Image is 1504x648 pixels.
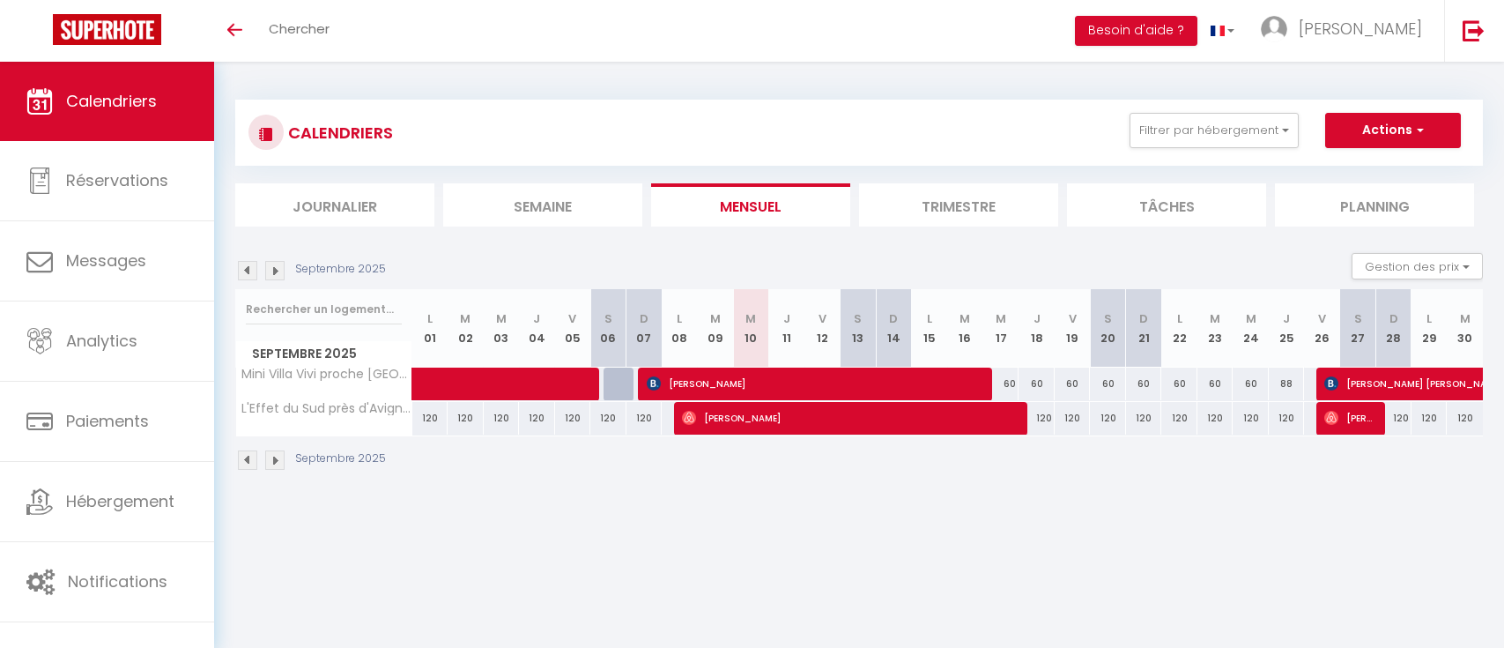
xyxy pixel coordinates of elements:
span: Notifications [68,570,167,592]
li: Tâches [1067,183,1266,227]
span: Paiements [66,410,149,432]
div: 120 [1197,402,1234,435]
div: 60 [1161,368,1197,400]
abbr: M [996,310,1006,327]
abbr: L [677,310,682,327]
div: 60 [1019,368,1055,400]
div: 120 [1126,402,1162,435]
abbr: L [927,310,932,327]
abbr: D [1389,310,1398,327]
div: 60 [983,368,1019,400]
div: 60 [1090,368,1126,400]
th: 21 [1126,289,1162,368]
li: Semaine [443,183,642,227]
p: Septembre 2025 [295,261,386,278]
abbr: M [496,310,507,327]
abbr: V [1318,310,1326,327]
th: 04 [519,289,555,368]
div: 120 [590,402,626,435]
th: 16 [947,289,983,368]
div: 60 [1126,368,1162,400]
span: Messages [66,250,146,272]
button: Actions [1325,113,1461,148]
abbr: D [1139,310,1148,327]
span: L'Effet du Sud près d'Avignon [239,402,415,415]
span: [PERSON_NAME] [1324,401,1373,435]
abbr: M [1460,310,1471,327]
span: Calendriers [66,90,157,112]
th: 17 [983,289,1019,368]
th: 30 [1447,289,1483,368]
abbr: J [783,310,790,327]
th: 26 [1304,289,1340,368]
div: 120 [1269,402,1305,435]
span: Mini Villa Vivi proche [GEOGRAPHIC_DATA] [239,368,415,381]
span: Réservations [66,169,168,191]
button: Besoin d'aide ? [1075,16,1197,46]
li: Mensuel [651,183,850,227]
abbr: V [1069,310,1077,327]
abbr: J [1034,310,1041,327]
th: 08 [662,289,698,368]
img: ... [1261,16,1287,42]
div: 60 [1197,368,1234,400]
div: 120 [555,402,591,435]
abbr: D [640,310,648,327]
span: [PERSON_NAME] [1299,18,1422,40]
abbr: S [1354,310,1362,327]
img: Super Booking [53,14,161,45]
th: 22 [1161,289,1197,368]
abbr: M [745,310,756,327]
div: 120 [626,402,663,435]
div: 120 [484,402,520,435]
button: Gestion des prix [1352,253,1483,279]
span: [PERSON_NAME] [682,401,1019,435]
abbr: L [427,310,433,327]
li: Journalier [235,183,434,227]
th: 27 [1340,289,1376,368]
div: 120 [1090,402,1126,435]
abbr: D [889,310,898,327]
div: 60 [1233,368,1269,400]
div: 120 [412,402,448,435]
abbr: M [710,310,721,327]
h3: CALENDRIERS [284,113,393,153]
abbr: S [1104,310,1112,327]
abbr: M [959,310,970,327]
th: 23 [1197,289,1234,368]
div: 120 [1233,402,1269,435]
th: 25 [1269,289,1305,368]
abbr: M [460,310,470,327]
span: Hébergement [66,490,174,512]
th: 28 [1375,289,1411,368]
th: 06 [590,289,626,368]
div: 120 [1161,402,1197,435]
abbr: V [819,310,826,327]
button: Filtrer par hébergement [1130,113,1299,148]
div: 120 [1375,402,1411,435]
div: 120 [1411,402,1448,435]
th: 14 [876,289,912,368]
li: Planning [1275,183,1474,227]
span: Septembre 2025 [236,341,411,367]
th: 01 [412,289,448,368]
th: 15 [912,289,948,368]
th: 29 [1411,289,1448,368]
th: 11 [769,289,805,368]
abbr: M [1210,310,1220,327]
abbr: S [854,310,862,327]
abbr: M [1246,310,1256,327]
input: Rechercher un logement... [246,294,402,325]
div: 60 [1055,368,1091,400]
abbr: J [533,310,540,327]
th: 12 [804,289,841,368]
div: 120 [1447,402,1483,435]
abbr: L [1426,310,1432,327]
abbr: L [1177,310,1182,327]
th: 24 [1233,289,1269,368]
div: 88 [1269,368,1305,400]
th: 13 [841,289,877,368]
li: Trimestre [859,183,1058,227]
th: 19 [1055,289,1091,368]
abbr: S [604,310,612,327]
